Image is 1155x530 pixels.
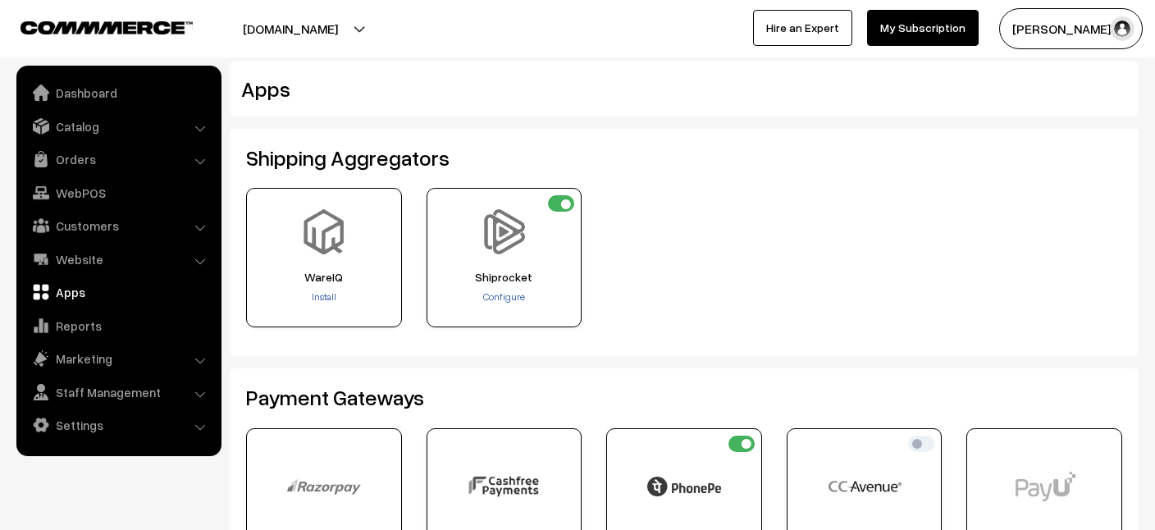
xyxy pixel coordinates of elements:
a: Configure [483,290,525,303]
img: COMMMERCE [21,21,193,34]
h2: Shipping Aggregators [246,145,1122,171]
a: Dashboard [21,78,216,107]
img: PhonePe [647,450,721,523]
a: Orders [21,144,216,174]
a: Reports [21,311,216,340]
a: My Subscription [867,10,979,46]
a: Customers [21,211,216,240]
img: Razorpay [287,450,361,523]
img: PayU [1007,450,1081,523]
img: CCAvenue [828,450,902,523]
a: Marketing [21,344,216,373]
img: WareIQ [301,209,346,254]
h2: Payment Gateways [246,385,1122,410]
img: Shiprocket [482,209,527,254]
img: user [1110,16,1134,41]
a: Catalog [21,112,216,141]
a: WebPOS [21,178,216,208]
h2: Apps [241,76,975,102]
button: [PERSON_NAME] S… [999,8,1143,49]
img: Cashfree [467,450,541,523]
span: WareIQ [252,271,396,284]
a: Install [312,290,336,303]
a: Apps [21,277,216,307]
a: COMMMERCE [21,16,164,36]
button: [DOMAIN_NAME] [185,8,395,49]
span: Shiprocket [432,271,577,284]
a: Settings [21,410,216,440]
a: Staff Management [21,377,216,407]
a: Hire an Expert [753,10,852,46]
a: Website [21,244,216,274]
